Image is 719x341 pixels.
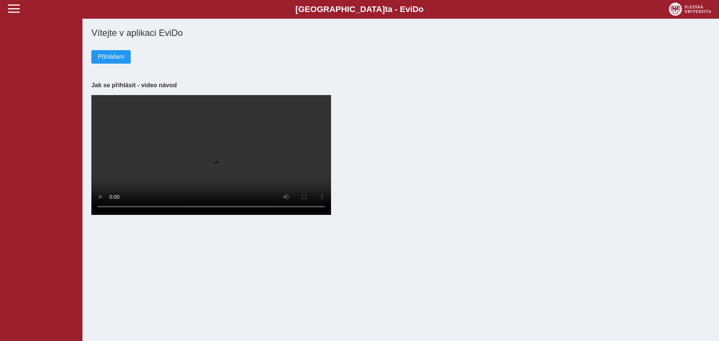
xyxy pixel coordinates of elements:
button: Přihlášení [91,50,131,64]
h3: Jak se přihlásit - video návod [91,82,710,89]
b: [GEOGRAPHIC_DATA] a - Evi [22,4,697,14]
span: o [419,4,424,14]
video: Your browser does not support the video tag. [91,95,331,215]
h1: Vítejte v aplikaci EviDo [91,28,710,38]
span: Přihlášení [98,54,124,60]
img: logo_web_su.png [669,3,711,16]
span: D [412,4,418,14]
span: t [385,4,388,14]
